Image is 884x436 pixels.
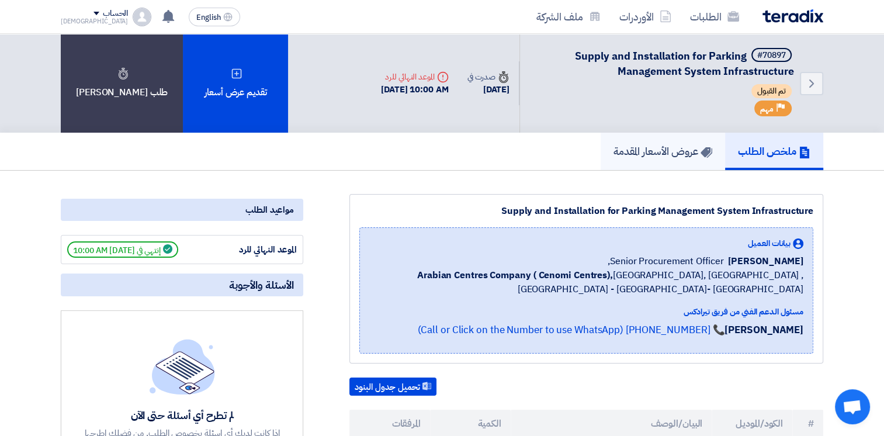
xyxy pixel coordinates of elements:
[229,278,294,292] span: الأسئلة والأجوبة
[196,13,221,22] span: English
[381,83,449,96] div: [DATE] 10:00 AM
[417,323,724,337] a: 📞 [PHONE_NUMBER] (Call or Click on the Number to use WhatsApp)
[417,268,613,282] b: Arabian Centres Company ( Cenomi Centres),
[467,71,509,83] div: صدرت في
[725,133,823,170] a: ملخص الطلب
[349,378,436,396] button: تحميل جدول البنود
[748,237,791,250] span: بيانات العميل
[751,84,792,98] span: تم القبول
[762,9,823,23] img: Teradix logo
[61,199,303,221] div: مواعيد الطلب
[61,18,128,25] div: [DEMOGRAPHIC_DATA]
[183,34,288,133] div: تقديم عرض أسعار
[760,103,774,115] span: مهم
[610,3,681,30] a: الأوردرات
[724,323,803,337] strong: [PERSON_NAME]
[103,9,128,19] div: الحساب
[757,51,786,60] div: #70897
[534,48,794,78] h5: Supply and Installation for Parking Management System Infrastructure
[359,204,813,218] div: Supply and Installation for Parking Management System Infrastructure
[738,144,810,158] h5: ملخص الطلب
[83,409,282,422] div: لم تطرح أي أسئلة حتى الآن
[67,241,178,258] span: إنتهي في [DATE] 10:00 AM
[575,48,794,79] span: Supply and Installation for Parking Management System Infrastructure
[613,144,712,158] h5: عروض الأسعار المقدمة
[835,389,870,424] a: Open chat
[527,3,610,30] a: ملف الشركة
[369,268,803,296] span: [GEOGRAPHIC_DATA], [GEOGRAPHIC_DATA] ,[GEOGRAPHIC_DATA] - [GEOGRAPHIC_DATA]- [GEOGRAPHIC_DATA]
[369,306,803,318] div: مسئول الدعم الفني من فريق تيرادكس
[601,133,725,170] a: عروض الأسعار المقدمة
[150,339,215,394] img: empty_state_list.svg
[133,8,151,26] img: profile_test.png
[608,254,723,268] span: Senior Procurement Officer,
[209,243,297,257] div: الموعد النهائي للرد
[381,71,449,83] div: الموعد النهائي للرد
[467,83,509,96] div: [DATE]
[189,8,240,26] button: English
[61,34,183,133] div: طلب [PERSON_NAME]
[728,254,803,268] span: [PERSON_NAME]
[681,3,748,30] a: الطلبات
